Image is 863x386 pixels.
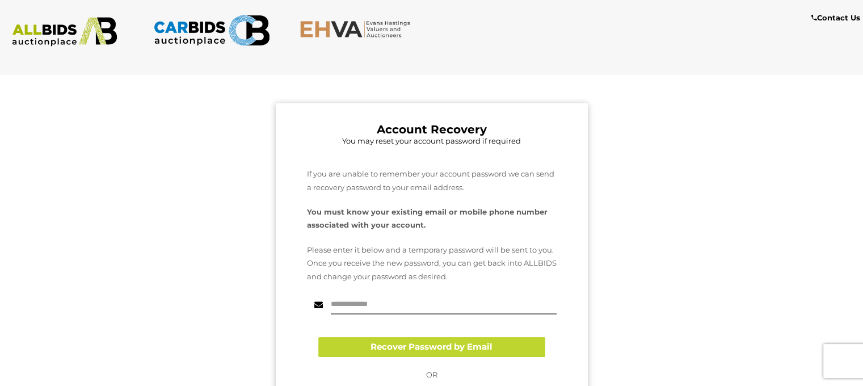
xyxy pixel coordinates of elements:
b: Account Recovery [377,123,487,136]
p: If you are unable to remember your account password we can send a recovery password to your email... [307,167,557,194]
img: CARBIDS.com.au [153,11,270,49]
h5: You may reset your account password if required [307,137,557,145]
img: ALLBIDS.com.au [6,17,123,47]
img: EHVA.com.au [300,20,416,38]
a: Contact Us [811,11,863,24]
strong: You must know your existing email or mobile phone number associated with your account. [307,207,548,229]
p: Please enter it below and a temporary password will be sent to you. Once you receive the new pass... [307,244,557,283]
b: Contact Us [811,13,860,22]
p: OR [307,368,557,381]
button: Recover Password by Email [318,337,545,357]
